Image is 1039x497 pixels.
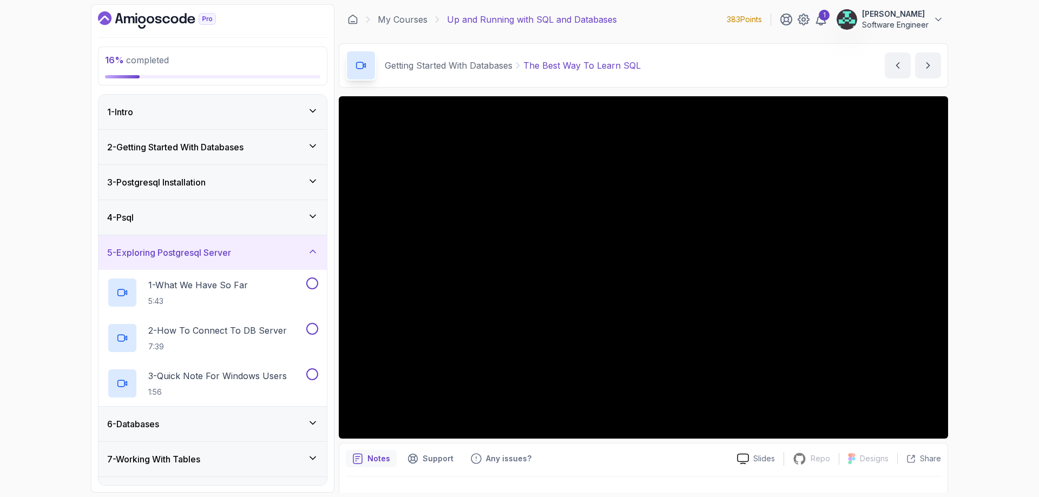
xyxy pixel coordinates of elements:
h3: 4 - Psql [107,211,134,224]
h3: 2 - Getting Started With Databases [107,141,244,154]
p: Designs [860,453,889,464]
button: 4-Psql [98,200,327,235]
p: 5:43 [148,296,248,307]
button: 3-Quick Note For Windows Users1:56 [107,368,318,399]
p: Repo [811,453,830,464]
button: 1-What We Have So Far5:43 [107,277,318,308]
h3: 3 - Postgresql Installation [107,176,206,189]
p: Support [423,453,453,464]
p: 1 - What We Have So Far [148,279,248,291]
button: 2-How To Connect To DB Server7:39 [107,323,318,353]
button: Support button [401,450,460,467]
p: Share [920,453,941,464]
p: Notes [367,453,390,464]
p: 1:56 [148,387,287,397]
button: user profile image[PERSON_NAME]Software Engineer [836,9,944,30]
button: previous content [885,52,911,78]
span: completed [105,55,169,65]
a: My Courses [378,13,428,26]
button: Share [897,453,941,464]
p: 383 Points [727,14,762,25]
button: 6-Databases [98,407,327,441]
p: 3 - Quick Note For Windows Users [148,369,287,382]
button: 5-Exploring Postgresql Server [98,235,327,270]
div: 1 [819,10,830,21]
h3: 6 - Databases [107,418,159,430]
p: Getting Started With Databases [385,59,512,72]
p: The Best Way To Learn SQL [523,59,641,72]
a: Slides [728,453,784,465]
p: Any issues? [486,453,531,464]
img: user profile image [837,9,857,30]
button: Feedback button [464,450,538,467]
h3: 1 - Intro [107,105,133,118]
p: 7:39 [148,341,287,352]
span: 16 % [105,55,124,65]
button: 7-Working With Tables [98,442,327,476]
iframe: 5 - The Best Way To Learn SQL [339,96,948,439]
button: notes button [346,450,397,467]
button: 1-Intro [98,95,327,129]
button: 2-Getting Started With Databases [98,130,327,164]
a: Dashboard [98,11,241,29]
h3: 7 - Working With Tables [107,453,200,466]
a: 1 [814,13,827,26]
p: 2 - How To Connect To DB Server [148,324,287,337]
p: Software Engineer [862,19,929,30]
p: Slides [753,453,775,464]
p: Up and Running with SQL and Databases [447,13,617,26]
button: 3-Postgresql Installation [98,165,327,200]
h3: 5 - Exploring Postgresql Server [107,246,231,259]
button: next content [915,52,941,78]
a: Dashboard [347,14,358,25]
p: [PERSON_NAME] [862,9,929,19]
